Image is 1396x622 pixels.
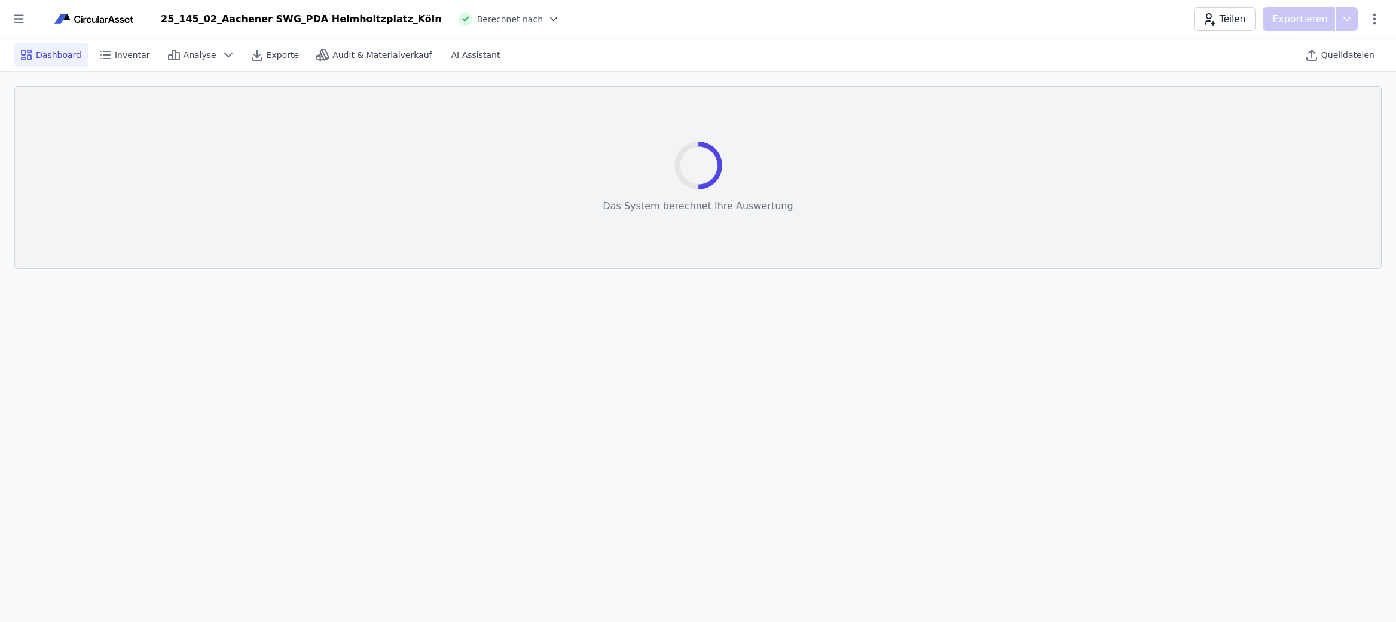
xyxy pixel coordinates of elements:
div: Das System berechnet Ihre Auswertung [603,199,793,213]
div: 25_145_02_Aachener SWG_PDA Helmholtzplatz_Köln [161,12,442,26]
span: Dashboard [36,49,81,61]
span: Exporte [267,49,299,61]
button: Teilen [1194,7,1256,31]
span: Analyse [184,49,216,61]
img: Concular [53,12,136,26]
span: Berechnet nach [477,13,543,25]
p: Exportieren [1272,12,1330,26]
span: Quelldateien [1321,49,1374,61]
span: Inventar [115,49,150,61]
span: Audit & Materialverkauf [332,49,432,61]
span: AI Assistant [451,49,500,61]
